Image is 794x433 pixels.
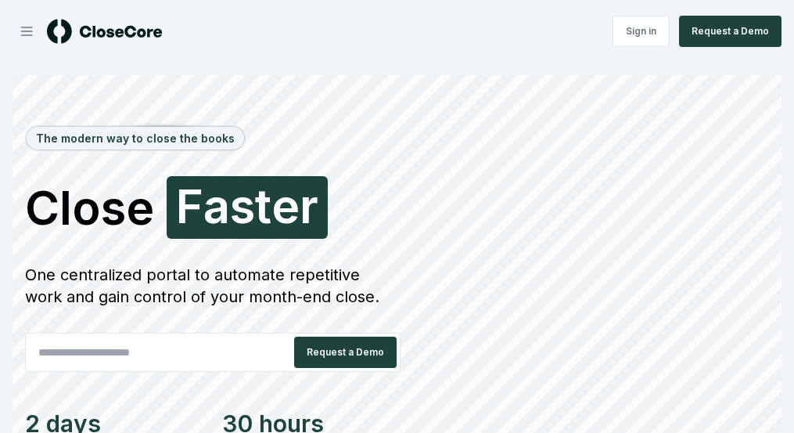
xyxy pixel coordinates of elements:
[27,127,244,150] div: The modern way to close the books
[294,337,397,368] button: Request a Demo
[25,264,401,308] div: One centralized portal to automate repetitive work and gain control of your month-end close.
[255,182,271,229] span: t
[613,16,670,47] a: Sign in
[271,182,300,229] span: e
[230,182,255,229] span: s
[203,182,230,229] span: a
[47,19,163,44] img: logo
[25,184,154,231] span: Close
[176,182,203,229] span: F
[300,182,318,229] span: r
[679,16,781,47] button: Request a Demo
